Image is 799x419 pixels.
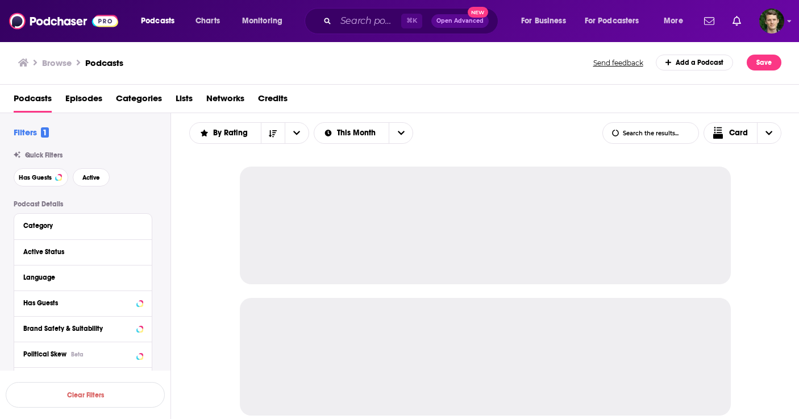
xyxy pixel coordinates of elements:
[71,351,84,358] div: Beta
[704,122,782,144] button: Choose View
[188,12,227,30] a: Charts
[73,168,110,186] button: Active
[23,244,143,259] button: Active Status
[23,347,143,361] button: Political SkewBeta
[521,13,566,29] span: For Business
[14,367,152,393] button: Show More
[14,127,49,138] h2: Filters
[42,57,72,68] h3: Browse
[468,7,488,18] span: New
[206,89,244,113] a: Networks
[261,123,285,143] button: Sort Direction
[656,55,734,70] a: Add a Podcast
[759,9,784,34] img: User Profile
[656,12,697,30] button: open menu
[133,12,189,30] button: open menu
[41,127,49,138] span: 1
[728,11,746,31] a: Show notifications dropdown
[23,299,133,307] div: Has Guests
[9,10,118,32] img: Podchaser - Follow, Share and Rate Podcasts
[729,129,748,137] span: Card
[82,175,100,181] span: Active
[213,129,252,137] span: By Rating
[23,325,133,333] div: Brand Safety & Suitability
[25,151,63,159] span: Quick Filters
[23,222,135,230] div: Category
[590,58,647,68] button: Send feedback
[14,168,68,186] button: Has Guests
[85,57,123,68] a: Podcasts
[23,350,66,358] span: Political Skew
[436,18,484,24] span: Open Advanced
[14,89,52,113] a: Podcasts
[23,296,143,310] button: Has Guests
[759,9,784,34] span: Logged in as drew.kilman
[176,89,193,113] a: Lists
[314,129,389,137] button: open menu
[23,248,135,256] div: Active Status
[337,129,380,137] span: This Month
[190,129,261,137] button: open menu
[65,89,102,113] a: Episodes
[6,382,165,408] button: Clear Filters
[116,89,162,113] a: Categories
[23,273,135,281] div: Language
[401,14,422,28] span: ⌘ K
[315,8,509,34] div: Search podcasts, credits, & more...
[513,12,580,30] button: open menu
[23,321,143,335] button: Brand Safety & Suitability
[389,123,413,143] button: open menu
[23,218,143,233] button: Category
[14,200,152,208] p: Podcast Details
[285,123,309,143] button: open menu
[431,14,489,28] button: Open AdvancedNew
[336,12,401,30] input: Search podcasts, credits, & more...
[242,13,282,29] span: Monitoring
[747,55,781,70] button: Save
[700,11,719,31] a: Show notifications dropdown
[195,13,220,29] span: Charts
[258,89,288,113] a: Credits
[141,13,174,29] span: Podcasts
[234,12,297,30] button: open menu
[23,270,143,284] button: Language
[664,13,683,29] span: More
[189,122,309,144] h2: Choose List sort
[577,12,656,30] button: open menu
[585,13,639,29] span: For Podcasters
[314,122,414,144] h2: Select Date Range
[19,175,52,181] span: Has Guests
[759,9,784,34] button: Show profile menu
